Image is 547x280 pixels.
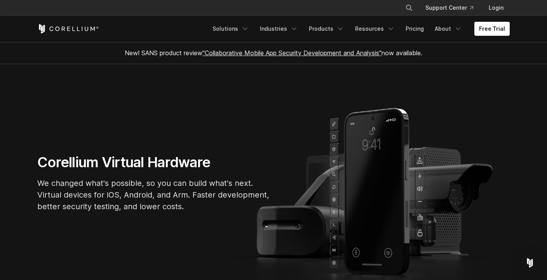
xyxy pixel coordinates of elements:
[474,22,510,36] a: Free Trial
[208,22,254,36] a: Solutions
[350,22,399,36] a: Resources
[483,1,510,15] a: Login
[304,22,349,36] a: Products
[521,254,539,272] div: Open Intercom Messenger
[419,1,479,15] a: Support Center
[202,49,382,57] a: "Collaborative Mobile App Security Development and Analysis"
[396,1,510,15] div: Navigation Menu
[125,49,422,57] span: New! SANS product review now available.
[255,22,303,36] a: Industries
[37,154,270,171] h1: Corellium Virtual Hardware
[37,24,99,33] a: Corellium Home
[37,177,270,212] p: We changed what's possible, so you can build what's next. Virtual devices for iOS, Android, and A...
[401,22,429,36] a: Pricing
[402,1,416,15] button: Search
[430,22,467,36] a: About
[208,22,510,36] div: Navigation Menu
